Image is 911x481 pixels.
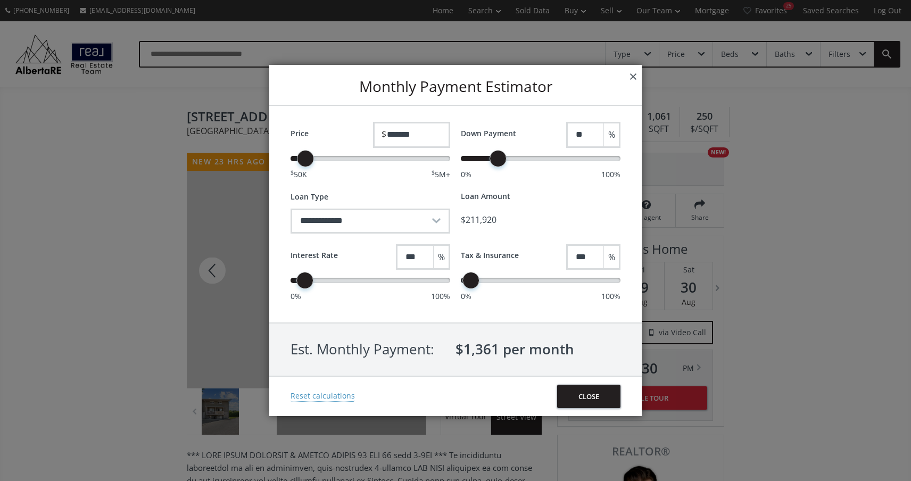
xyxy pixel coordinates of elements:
span: 100% [431,291,450,302]
span: 50K [291,169,307,180]
label: Loan Type [291,190,328,204]
span: 0% [461,291,471,302]
span: % [603,122,620,148]
span: $ 1,361 per month [455,339,620,359]
label: Price [291,127,309,140]
span: 0% [461,169,471,180]
label: Interest Rate [291,249,338,262]
span: 5M+ [432,169,450,180]
sup: $ [432,169,435,176]
label: Tax & Insurance [461,249,519,262]
span: 0% [291,291,301,302]
div: $ [382,128,386,140]
div: Monthly Payment Estimator [269,65,642,106]
label: Down Payment [461,127,516,140]
sup: $ [291,169,294,176]
button: Close [557,385,620,408]
button: Reset calculations [291,391,355,402]
span: % [433,244,450,270]
span: Est. Monthly Payment: [291,339,455,359]
span: 100% [601,291,620,302]
span: 100% [601,169,620,180]
div: $ 211,920 [461,209,620,231]
span: % [603,244,620,270]
div: Loan Amount [461,190,620,203]
button: × [625,65,642,87]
